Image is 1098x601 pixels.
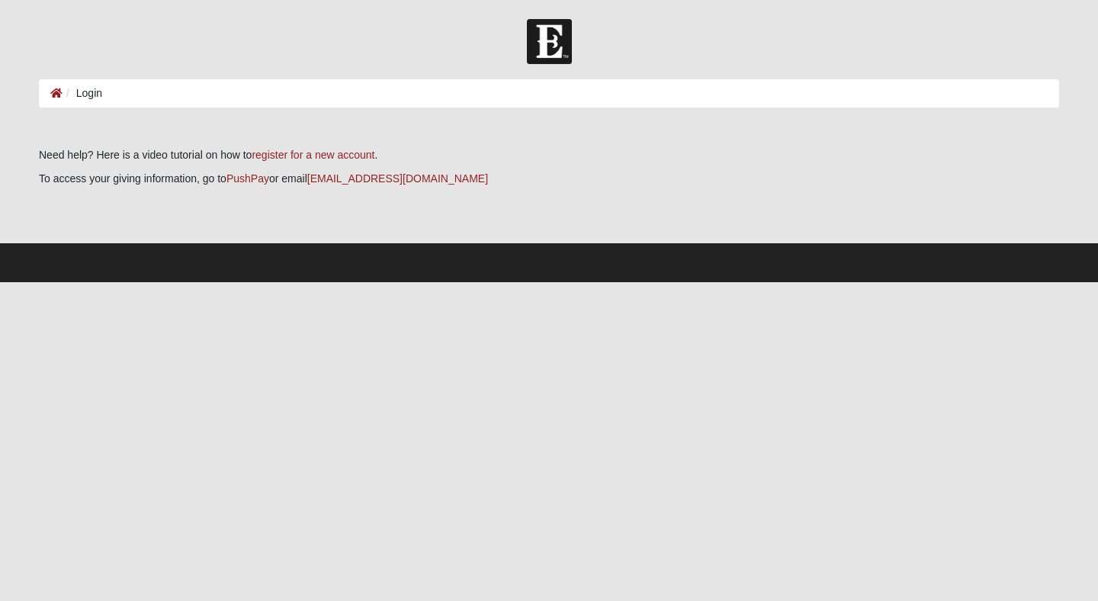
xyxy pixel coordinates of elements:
[527,19,572,64] img: Church of Eleven22 Logo
[252,149,374,161] a: register for a new account
[307,172,488,185] a: [EMAIL_ADDRESS][DOMAIN_NAME]
[63,85,102,101] li: Login
[39,147,1059,163] p: Need help? Here is a video tutorial on how to .
[39,171,1059,187] p: To access your giving information, go to or email
[226,172,269,185] a: PushPay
